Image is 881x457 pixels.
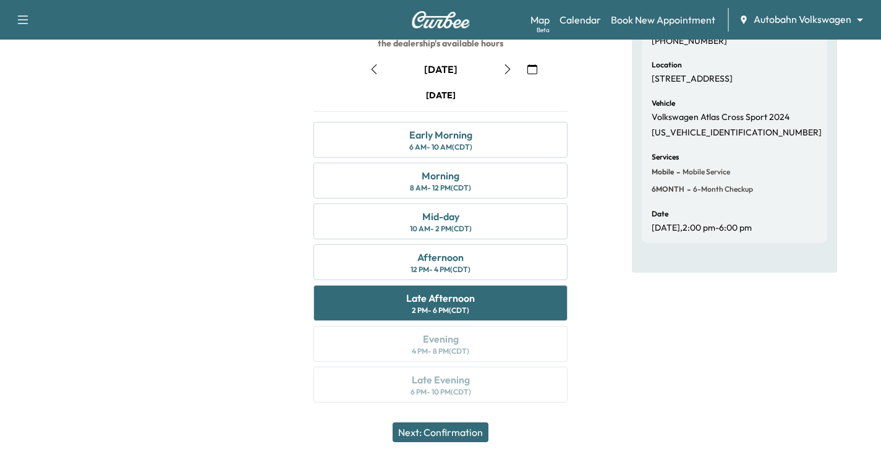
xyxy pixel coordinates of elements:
[652,210,668,218] h6: Date
[652,61,682,69] h6: Location
[652,36,727,47] p: [PHONE_NUMBER]
[417,250,464,265] div: Afternoon
[426,89,456,101] div: [DATE]
[424,62,458,76] div: [DATE]
[411,265,470,275] div: 12 PM - 4 PM (CDT)
[410,224,472,234] div: 10 AM - 2 PM (CDT)
[652,74,733,85] p: [STREET_ADDRESS]
[684,183,691,195] span: -
[422,209,459,224] div: Mid-day
[680,167,730,177] span: Mobile Service
[409,142,472,152] div: 6 AM - 10 AM (CDT)
[652,100,675,107] h6: Vehicle
[652,223,752,234] p: [DATE] , 2:00 pm - 6:00 pm
[652,127,822,139] p: [US_VEHICLE_IDENTIFICATION_NUMBER]
[412,305,469,315] div: 2 PM - 6 PM (CDT)
[674,166,680,178] span: -
[611,12,715,27] a: Book New Appointment
[691,184,753,194] span: 6-month checkup
[560,12,601,27] a: Calendar
[652,184,684,194] span: 6MONTH
[410,183,471,193] div: 8 AM - 12 PM (CDT)
[652,112,789,123] p: Volkswagen Atlas Cross Sport 2024
[652,167,674,177] span: Mobile
[406,291,475,305] div: Late Afternoon
[537,25,550,35] div: Beta
[409,127,472,142] div: Early Morning
[422,168,459,183] div: Morning
[530,12,550,27] a: MapBeta
[393,422,488,442] button: Next: Confirmation
[378,25,577,49] b: appointments will always fall within the dealership's available hours
[411,11,470,28] img: Curbee Logo
[754,12,851,27] span: Autobahn Volkswagen
[652,153,679,161] h6: Services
